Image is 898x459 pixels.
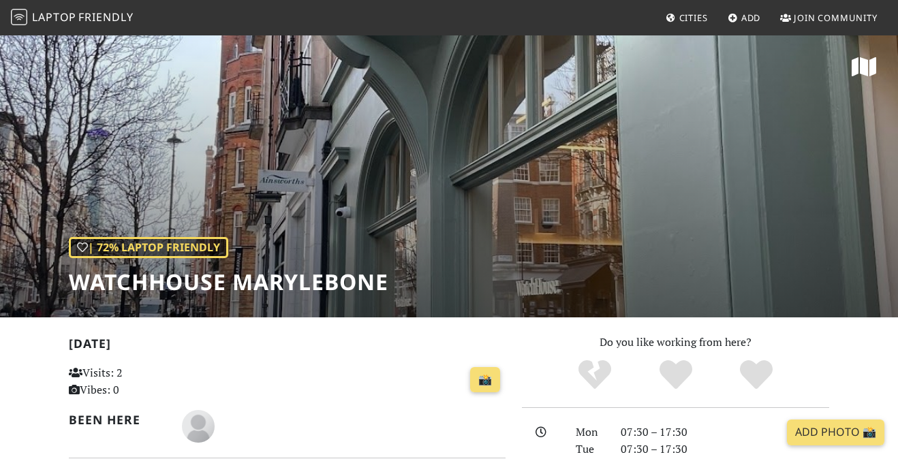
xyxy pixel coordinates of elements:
[69,413,166,427] h2: Been here
[679,12,708,24] span: Cities
[660,5,713,30] a: Cities
[69,336,506,356] h2: [DATE]
[722,5,767,30] a: Add
[182,410,215,443] img: blank-535327c66bd565773addf3077783bbfce4b00ec00e9fd257753287c682c7fa38.png
[787,420,884,445] a: Add Photo 📸
[78,10,133,25] span: Friendly
[613,424,837,441] div: 07:30 – 17:30
[775,5,883,30] a: Join Community
[182,417,215,432] span: Jo Locascio
[613,441,837,458] div: 07:30 – 17:30
[741,12,761,24] span: Add
[554,358,635,392] div: No
[69,237,228,259] div: | 72% Laptop Friendly
[794,12,878,24] span: Join Community
[11,9,27,25] img: LaptopFriendly
[32,10,76,25] span: Laptop
[11,6,134,30] a: LaptopFriendly LaptopFriendly
[635,358,716,392] div: Yes
[69,364,204,399] p: Visits: 2 Vibes: 0
[522,334,829,351] p: Do you like working from here?
[568,424,613,441] div: Mon
[69,269,388,295] h1: WatchHouse Marylebone
[716,358,797,392] div: Definitely!
[470,367,500,393] a: 📸
[568,441,613,458] div: Tue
